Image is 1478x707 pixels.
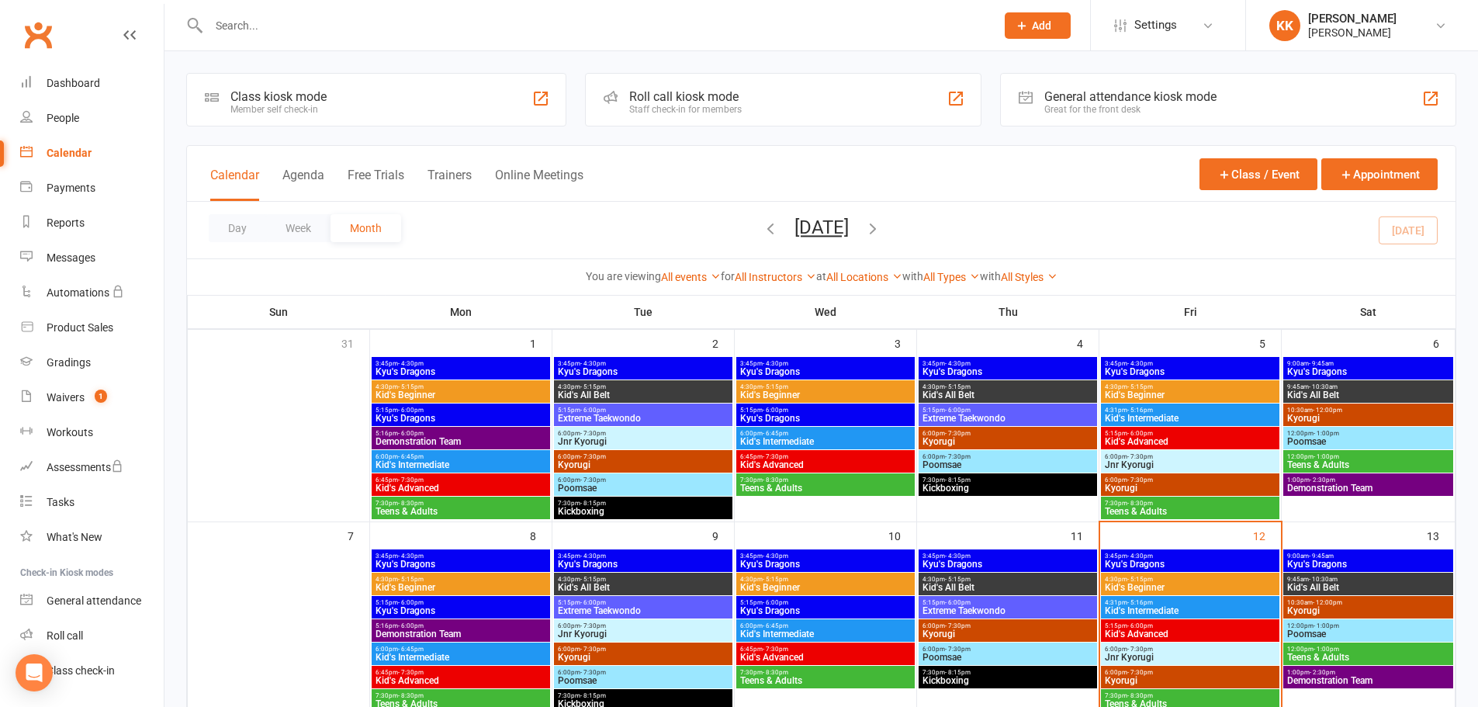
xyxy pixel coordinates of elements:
span: Kid's Beginner [375,583,547,592]
span: - 6:45pm [398,453,424,460]
span: - 12:00pm [1313,407,1342,414]
span: - 4:30pm [945,360,971,367]
span: Kyu's Dragons [739,560,912,569]
span: 4:30pm [1104,576,1276,583]
span: - 5:16pm [1127,599,1153,606]
a: Assessments [20,450,164,485]
div: Member self check-in [230,104,327,115]
div: 9 [712,522,734,548]
span: - 5:15pm [945,383,971,390]
span: 3:45pm [1104,360,1276,367]
div: 3 [895,330,916,355]
span: - 4:30pm [398,553,424,560]
a: All Instructors [735,271,816,283]
div: 11 [1071,522,1099,548]
span: 3:45pm [557,360,729,367]
span: Teens & Adults [1104,507,1276,516]
span: Poomsae [922,653,1094,662]
input: Search... [204,15,985,36]
span: - 6:45pm [763,622,788,629]
span: - 5:15pm [580,576,606,583]
span: 5:15pm [922,407,1094,414]
span: 3:45pm [739,360,912,367]
span: - 6:00pm [945,599,971,606]
span: - 6:00pm [398,599,424,606]
span: 5:15pm [557,407,729,414]
button: Week [266,214,331,242]
span: 4:30pm [739,383,912,390]
span: Kid's All Belt [922,583,1094,592]
th: Tue [552,296,735,328]
button: Class / Event [1199,158,1317,190]
div: General attendance [47,594,141,607]
span: 5:16pm [375,622,547,629]
span: - 6:00pm [763,599,788,606]
span: Kid's All Belt [922,390,1094,400]
span: Kid's All Belt [557,583,729,592]
button: Calendar [210,168,259,201]
span: 7:30pm [739,477,912,483]
span: - 1:00pm [1314,646,1339,653]
span: 4:30pm [1104,383,1276,390]
span: Kid's Advanced [375,483,547,493]
span: Kyorugi [922,437,1094,446]
span: Add [1032,19,1051,32]
span: - 5:15pm [398,383,424,390]
div: Product Sales [47,321,113,334]
span: - 1:00pm [1314,430,1339,437]
div: 5 [1259,330,1281,355]
strong: for [721,270,735,282]
span: Poomsae [557,483,729,493]
span: 6:45pm [739,453,912,460]
span: 3:45pm [922,360,1094,367]
span: - 10:30am [1309,383,1338,390]
th: Fri [1099,296,1282,328]
span: Kid's All Belt [1286,390,1450,400]
button: Agenda [282,168,324,201]
strong: at [816,270,826,282]
span: - 5:15pm [1127,576,1153,583]
span: - 4:30pm [580,553,606,560]
div: Reports [47,217,85,229]
div: KK [1269,10,1300,41]
span: 12:00pm [1286,453,1450,460]
span: - 7:30pm [580,453,606,460]
button: Free Trials [348,168,404,201]
span: - 10:30am [1309,576,1338,583]
span: 4:30pm [375,383,547,390]
span: Kyu's Dragons [1104,367,1276,376]
span: Kyorugi [1286,414,1450,423]
div: Assessments [47,461,123,473]
span: 4:30pm [557,576,729,583]
span: 4:30pm [375,576,547,583]
span: Kid's Advanced [739,653,912,662]
div: Gradings [47,356,91,369]
a: All events [661,271,721,283]
div: 12 [1253,522,1281,548]
span: - 4:30pm [763,553,788,560]
span: Kyu's Dragons [375,414,547,423]
span: 4:30pm [922,383,1094,390]
span: 6:00pm [739,622,912,629]
span: - 5:15pm [763,576,788,583]
span: Kyorugi [1104,483,1276,493]
span: Kid's All Belt [557,390,729,400]
a: Automations [20,276,164,310]
a: Workouts [20,415,164,450]
span: Settings [1134,8,1177,43]
span: 7:30pm [375,500,547,507]
span: Poomsae [1286,437,1450,446]
span: 9:00am [1286,360,1450,367]
span: - 8:30pm [763,477,788,483]
th: Thu [917,296,1099,328]
span: Kid's Advanced [1104,629,1276,639]
span: 6:00pm [922,453,1094,460]
span: 5:15pm [557,599,729,606]
span: Kid's Beginner [739,583,912,592]
span: Teens & Adults [1286,653,1450,662]
span: - 4:30pm [1127,360,1153,367]
span: 6:00pm [557,646,729,653]
span: - 5:15pm [398,576,424,583]
span: 6:00pm [1104,477,1276,483]
div: Class kiosk mode [230,89,327,104]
